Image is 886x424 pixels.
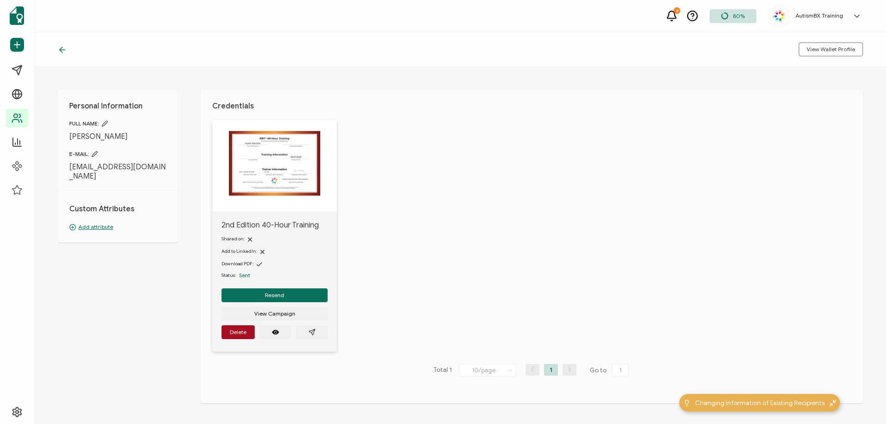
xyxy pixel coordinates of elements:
h1: Custom Attributes [69,204,166,214]
span: Download PDF: [221,261,253,267]
button: Resend [221,288,328,302]
span: Changing Information of Existing Recipients [695,398,825,408]
img: sertifier-logomark-colored.svg [10,6,24,25]
ion-icon: paper plane outline [308,328,316,336]
span: Add to LinkedIn: [221,248,257,254]
span: E-MAIL: [69,150,166,158]
span: Delete [230,329,246,335]
ion-icon: eye [272,328,279,336]
iframe: Chat Widget [840,380,886,424]
span: 2nd Edition 40-Hour Training [221,221,328,230]
li: 1 [544,364,558,376]
h1: Credentials [212,102,851,111]
div: 9 [674,7,680,14]
p: Add attribute [69,223,166,231]
button: Delete [221,325,255,339]
span: Status: [221,272,236,279]
span: 80% [733,12,745,19]
img: minimize-icon.svg [829,400,836,406]
span: View Campaign [254,311,295,317]
span: View Wallet Profile [807,47,855,52]
span: Resend [265,293,284,298]
h1: Personal Information [69,102,166,111]
span: [PERSON_NAME] [69,132,166,141]
button: View Campaign [221,307,328,321]
span: Sent [239,272,250,279]
h5: AutismBX Training [796,12,843,19]
input: Select [459,364,516,376]
button: View Wallet Profile [799,42,863,56]
span: Total 1 [433,364,452,377]
span: FULL NAME: [69,120,166,127]
span: Shared on: [221,236,245,242]
span: Go to [590,364,630,377]
img: 55acd4ea-2246-4d5a-820f-7ee15f166b00.jpg [772,9,786,23]
span: [EMAIL_ADDRESS][DOMAIN_NAME] [69,162,166,181]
